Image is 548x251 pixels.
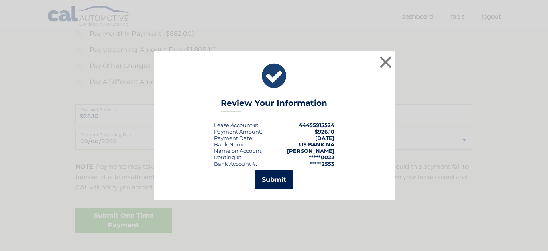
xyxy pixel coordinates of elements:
[378,54,394,70] button: ×
[214,135,253,141] div: :
[299,122,334,128] strong: 44455915524
[287,148,334,154] strong: [PERSON_NAME]
[221,98,327,112] h3: Review Your Information
[214,141,247,148] div: Bank Name:
[315,135,334,141] span: [DATE]
[214,135,252,141] span: Payment Date
[255,170,293,189] button: Submit
[214,128,262,135] div: Payment Amount:
[214,154,241,160] div: Routing #:
[214,122,258,128] div: Lease Account #:
[214,148,263,154] div: Name on Account:
[315,128,334,135] span: $926.10
[299,141,334,148] strong: US BANK NA
[214,160,257,167] div: Bank Account #:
